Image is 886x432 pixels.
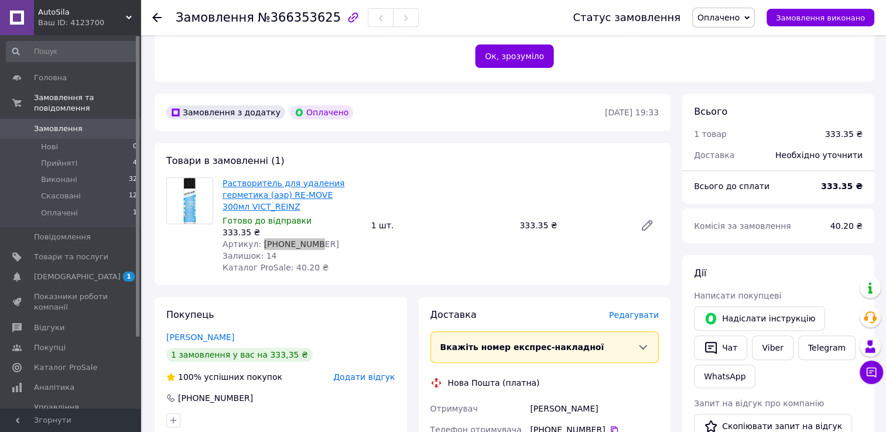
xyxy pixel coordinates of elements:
a: [PERSON_NAME] [166,332,234,342]
span: Готово до відправки [223,216,312,225]
button: Ок, зрозуміло [475,44,554,68]
span: №366353625 [258,11,341,25]
a: Telegram [798,335,856,360]
span: Замовлення [176,11,254,25]
span: Замовлення виконано [776,13,865,22]
span: Повідомлення [34,232,91,242]
input: Пошук [6,41,138,62]
div: 333.35 ₴ [515,217,631,234]
button: Замовлення виконано [767,9,874,26]
span: Виконані [41,174,77,185]
time: [DATE] 19:33 [605,108,659,117]
a: Редагувати [635,214,659,237]
span: Нові [41,142,58,152]
span: Залишок: 14 [223,251,276,260]
a: Растворитель для удаления герметика (аэр) RE-MOVE 300мл VICT_REINZ [223,179,344,211]
span: 40.20 ₴ [830,221,863,231]
span: Аналітика [34,382,74,393]
span: Доставка [430,309,477,320]
img: Растворитель для удаления герметика (аэр) RE-MOVE 300мл VICT_REINZ [183,178,197,224]
span: Всього до сплати [694,181,769,191]
div: Статус замовлення [573,12,680,23]
span: Отримувач [430,404,478,413]
div: Повернутися назад [152,12,162,23]
span: Редагувати [609,310,659,320]
div: 1 замовлення у вас на 333,35 ₴ [166,348,313,362]
div: 1 шт. [367,217,515,234]
span: Відгуки [34,323,64,333]
span: Оплачено [697,13,740,22]
span: 0 [133,142,137,152]
div: Оплачено [290,105,353,119]
div: Замовлення з додатку [166,105,285,119]
b: 333.35 ₴ [821,181,863,191]
span: Дії [694,268,706,279]
span: 1 [123,272,135,282]
span: Оплачені [41,208,78,218]
span: Каталог ProSale [34,362,97,373]
div: успішних покупок [166,371,282,383]
a: Viber [752,335,793,360]
span: Товари та послуги [34,252,108,262]
span: 4 [133,158,137,169]
button: Чат з покупцем [860,361,883,384]
button: Чат [694,335,747,360]
span: Скасовані [41,191,81,201]
span: Запит на відгук про компанію [694,399,824,408]
span: AutoSila [38,7,126,18]
span: 100% [178,372,201,382]
div: Ваш ID: 4123700 [38,18,141,28]
span: Показники роботи компанії [34,292,108,313]
div: Нова Пошта (платна) [445,377,543,389]
div: [PHONE_NUMBER] [177,392,254,404]
span: Вкажіть номер експрес-накладної [440,342,604,352]
span: 32 [129,174,137,185]
span: Покупці [34,342,66,353]
span: Всього [694,106,727,117]
span: 1 [133,208,137,218]
button: Надіслати інструкцію [694,306,825,331]
span: [DEMOGRAPHIC_DATA] [34,272,121,282]
span: Написати покупцеві [694,291,781,300]
span: Товари в замовленні (1) [166,155,285,166]
span: Додати відгук [333,372,395,382]
span: Замовлення та повідомлення [34,92,141,114]
span: Каталог ProSale: 40.20 ₴ [223,263,329,272]
span: Покупець [166,309,214,320]
span: Замовлення [34,124,83,134]
a: WhatsApp [694,365,755,388]
span: Управління сайтом [34,402,108,423]
div: Необхідно уточнити [768,142,870,168]
div: 333.35 ₴ [223,227,362,238]
span: 12 [129,191,137,201]
span: Головна [34,73,67,83]
span: Комісія за замовлення [694,221,791,231]
div: 333.35 ₴ [825,128,863,140]
span: 1 товар [694,129,727,139]
span: Артикул: [PHONE_NUMBER] [223,239,339,249]
span: Доставка [694,150,734,160]
div: [PERSON_NAME] [528,398,661,419]
span: Прийняті [41,158,77,169]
